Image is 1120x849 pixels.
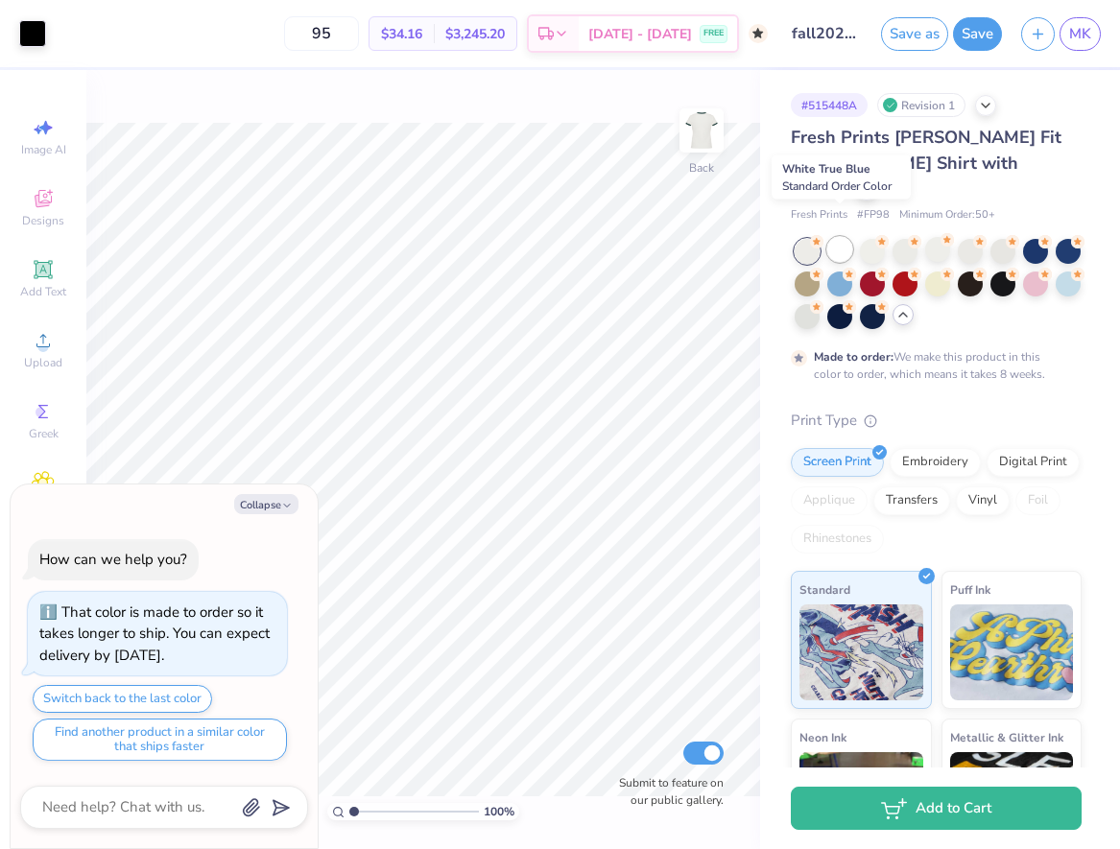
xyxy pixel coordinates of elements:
span: Upload [24,355,62,370]
button: Add to Cart [791,787,1082,830]
button: Switch back to the last color [33,685,212,713]
div: Rhinestones [791,525,884,554]
div: Screen Print [791,448,884,477]
span: Neon Ink [799,727,846,747]
div: How can we help you? [39,550,187,569]
span: Image AI [21,142,66,157]
div: Revision 1 [877,93,965,117]
strong: Made to order: [814,349,894,365]
div: Digital Print [987,448,1080,477]
div: Embroidery [890,448,981,477]
button: Collapse [234,494,298,514]
span: Designs [22,213,64,228]
span: $34.16 [381,24,422,44]
span: Standard Order Color [782,178,892,194]
div: That color is made to order so it takes longer to ship. You can expect delivery by [DATE]. [39,602,270,665]
button: Save [953,17,1002,51]
img: Back [682,111,721,150]
div: Print Type [791,410,1082,432]
button: Save as [881,17,948,51]
span: # FP98 [857,207,890,224]
input: – – [284,16,359,51]
span: $3,245.20 [445,24,505,44]
span: Add Text [20,284,66,299]
img: Neon Ink [799,752,923,848]
img: Metallic & Glitter Ink [950,752,1074,848]
span: Puff Ink [950,579,990,600]
span: Minimum Order: 50 + [899,207,995,224]
label: Submit to feature on our public gallery. [608,774,724,809]
span: Fresh Prints [791,207,847,224]
div: # 515448A [791,93,868,117]
div: Vinyl [956,486,1010,515]
div: Applique [791,486,868,515]
div: Foil [1015,486,1060,515]
span: FREE [703,27,724,40]
a: MK [1060,17,1101,51]
span: Metallic & Glitter Ink [950,727,1063,747]
span: Standard [799,579,850,600]
input: Untitled Design [777,14,871,53]
span: MK [1069,23,1091,45]
div: We make this product in this color to order, which means it takes 8 weeks. [814,348,1050,383]
span: [DATE] - [DATE] [588,24,692,44]
div: Back [689,159,714,177]
button: Find another product in a similar color that ships faster [33,719,287,761]
span: 100 % [484,803,514,820]
div: White True Blue [772,155,911,200]
img: Puff Ink [950,604,1074,700]
div: Transfers [873,486,950,515]
span: Greek [29,426,59,441]
img: Standard [799,604,923,700]
span: Fresh Prints [PERSON_NAME] Fit [PERSON_NAME] Shirt with Stripes [791,126,1061,200]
